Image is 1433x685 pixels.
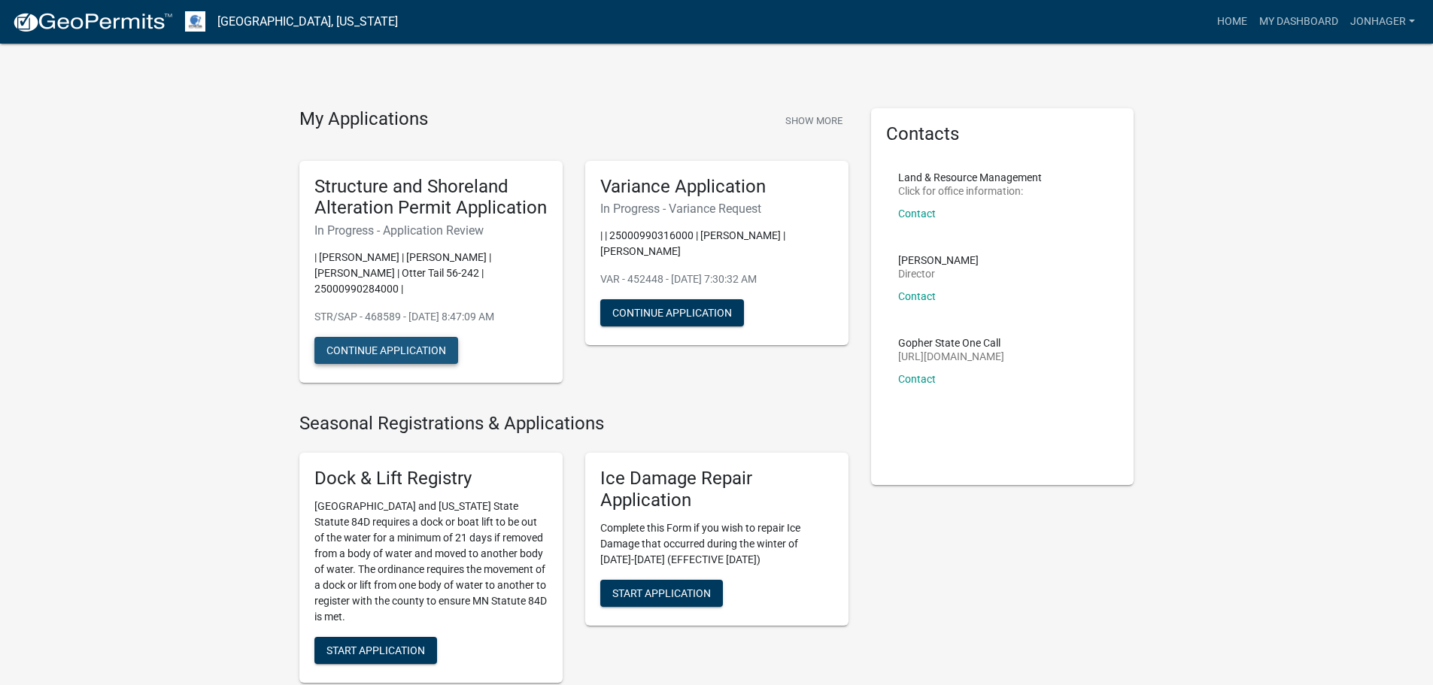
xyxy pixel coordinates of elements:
[600,228,833,259] p: | | 25000990316000 | [PERSON_NAME] | [PERSON_NAME]
[898,255,979,265] p: [PERSON_NAME]
[600,202,833,216] h6: In Progress - Variance Request
[217,9,398,35] a: [GEOGRAPHIC_DATA], [US_STATE]
[314,176,548,220] h5: Structure and Shoreland Alteration Permit Application
[314,250,548,297] p: | [PERSON_NAME] | [PERSON_NAME] | [PERSON_NAME] | Otter Tail 56-242 | 25000990284000 |
[600,520,833,568] p: Complete this Form if you wish to repair Ice Damage that occurred during the winter of [DATE]-[DA...
[600,580,723,607] button: Start Application
[612,586,711,599] span: Start Application
[600,299,744,326] button: Continue Application
[886,123,1119,145] h5: Contacts
[1253,8,1344,36] a: My Dashboard
[299,108,428,131] h4: My Applications
[600,271,833,287] p: VAR - 452448 - [DATE] 7:30:32 AM
[1344,8,1421,36] a: JonHager
[1211,8,1253,36] a: Home
[898,172,1042,183] p: Land & Resource Management
[314,309,548,325] p: STR/SAP - 468589 - [DATE] 8:47:09 AM
[314,337,458,364] button: Continue Application
[898,351,1004,362] p: [URL][DOMAIN_NAME]
[600,176,833,198] h5: Variance Application
[600,468,833,511] h5: Ice Damage Repair Application
[314,637,437,664] button: Start Application
[326,644,425,656] span: Start Application
[314,499,548,625] p: [GEOGRAPHIC_DATA] and [US_STATE] State Statute 84D requires a dock or boat lift to be out of the ...
[314,468,548,490] h5: Dock & Lift Registry
[898,268,979,279] p: Director
[898,186,1042,196] p: Click for office information:
[299,413,849,435] h4: Seasonal Registrations & Applications
[898,338,1004,348] p: Gopher State One Call
[314,223,548,238] h6: In Progress - Application Review
[898,208,936,220] a: Contact
[898,290,936,302] a: Contact
[779,108,849,133] button: Show More
[185,11,205,32] img: Otter Tail County, Minnesota
[898,373,936,385] a: Contact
